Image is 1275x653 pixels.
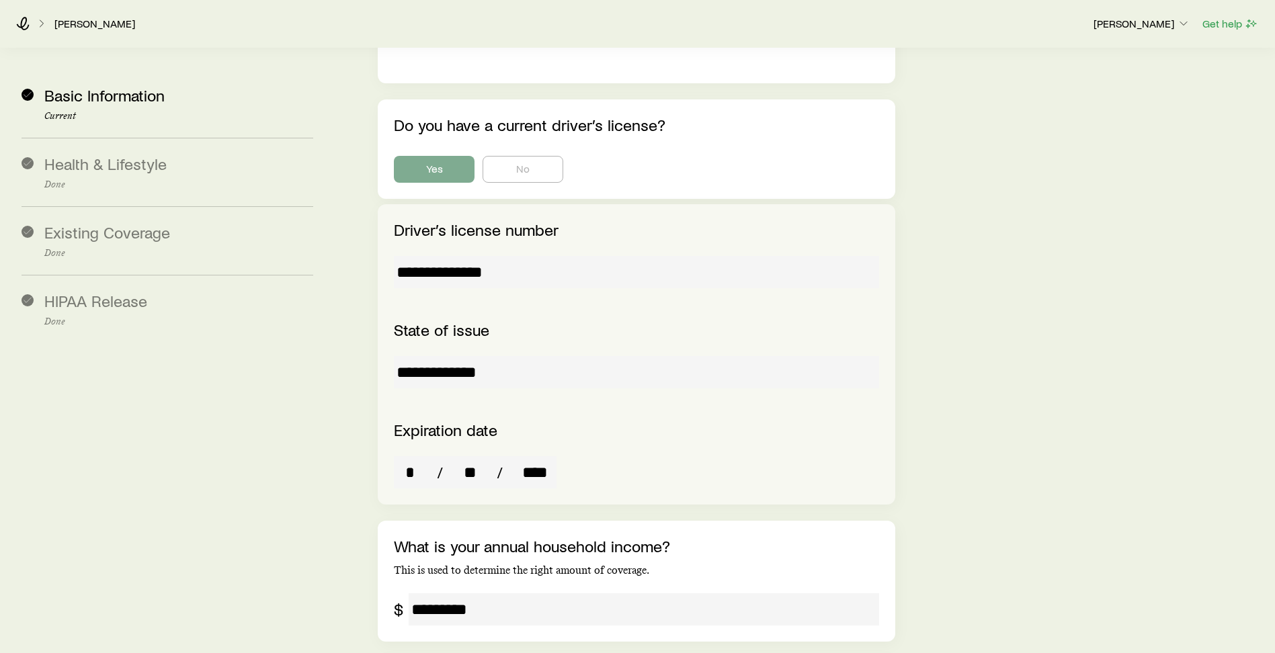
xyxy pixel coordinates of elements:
label: State of issue [394,320,489,339]
div: $ [394,600,403,619]
p: Do you have a current driver’s license? [394,116,879,134]
button: [PERSON_NAME] [1093,16,1191,32]
p: [PERSON_NAME] [1094,17,1190,30]
button: Get help [1202,16,1259,32]
span: HIPAA Release [44,291,147,310]
button: No [483,156,563,183]
p: Done [44,179,313,190]
span: Existing Coverage [44,222,170,242]
span: Basic Information [44,85,165,105]
p: Done [44,316,313,327]
span: / [491,463,508,482]
a: [PERSON_NAME] [54,17,136,30]
p: What is your annual household income? [394,537,879,556]
span: / [431,463,448,482]
label: Driver’s license number [394,220,559,239]
button: Yes [394,156,475,183]
span: Health & Lifestyle [44,154,167,173]
p: Current [44,111,313,122]
label: Expiration date [394,420,497,439]
p: Done [44,248,313,259]
p: This is used to determine the right amount of coverage. [394,564,879,577]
